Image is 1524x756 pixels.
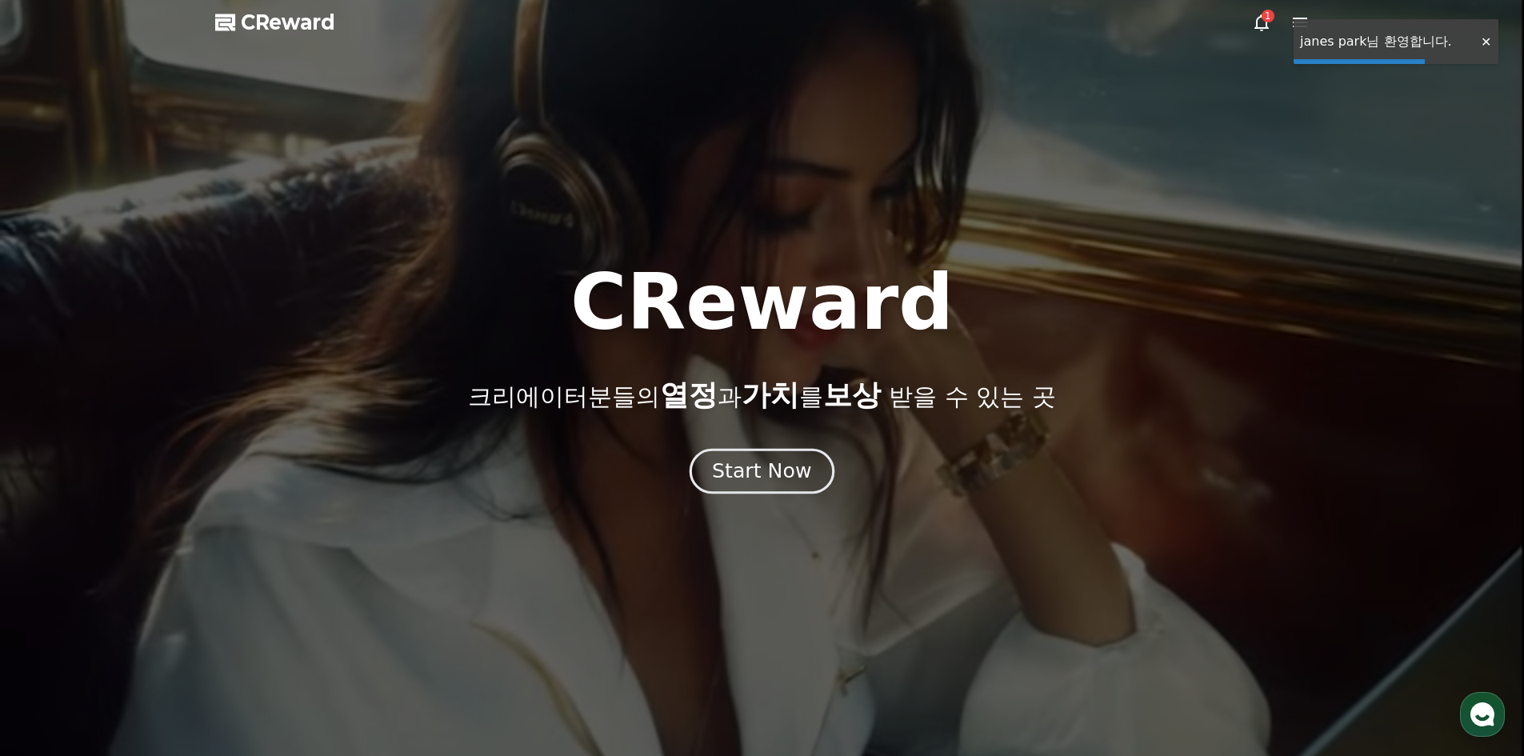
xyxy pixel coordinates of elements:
[468,379,1055,411] p: 크리에이터분들의 과 를 받을 수 있는 곳
[660,378,718,411] span: 열정
[106,507,206,547] a: 대화
[823,378,881,411] span: 보상
[712,458,811,485] div: Start Now
[241,10,335,35] span: CReward
[146,532,166,545] span: 대화
[570,264,954,341] h1: CReward
[50,531,60,544] span: 홈
[247,531,266,544] span: 설정
[693,466,831,481] a: Start Now
[1262,10,1274,22] div: 1
[215,10,335,35] a: CReward
[742,378,799,411] span: 가치
[206,507,307,547] a: 설정
[690,448,834,494] button: Start Now
[1252,13,1271,32] a: 1
[5,507,106,547] a: 홈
